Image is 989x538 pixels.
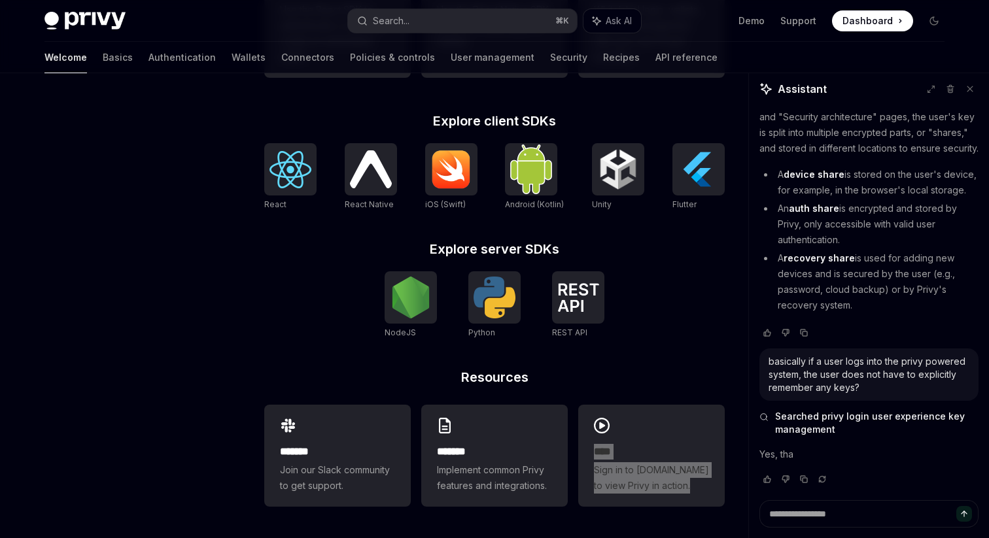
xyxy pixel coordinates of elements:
p: Yes, tha [759,446,979,462]
span: Dashboard [842,14,893,27]
img: NodeJS [390,277,432,318]
div: basically if a user logs into the privy powered system, the user does not have to explicitly reme... [769,355,969,394]
span: Searched privy login user experience key management [775,410,979,436]
h2: Explore client SDKs [264,114,725,127]
img: dark logo [44,12,126,30]
span: Unity [592,199,612,209]
a: **** **Implement common Privy features and integrations. [421,405,568,507]
button: Searched privy login user experience key management [759,410,979,436]
span: Python [468,328,495,337]
h2: Explore server SDKs [264,243,725,256]
a: REST APIREST API [552,271,604,339]
button: Ask AI [583,9,641,33]
a: Support [780,14,816,27]
a: Policies & controls [350,42,435,73]
a: Dashboard [832,10,913,31]
a: Wallets [232,42,266,73]
a: Android (Kotlin)Android (Kotlin) [505,143,564,211]
span: Flutter [672,199,697,209]
a: iOS (Swift)iOS (Swift) [425,143,477,211]
span: Sign in to [DOMAIN_NAME] to view Privy in action. [594,462,709,494]
button: Search...⌘K [348,9,577,33]
img: Unity [597,148,639,190]
span: Assistant [778,81,827,97]
a: ReactReact [264,143,317,211]
a: Basics [103,42,133,73]
span: Implement common Privy features and integrations. [437,462,552,494]
span: NodeJS [385,328,416,337]
img: REST API [557,283,599,312]
a: UnityUnity [592,143,644,211]
strong: device share [784,169,844,180]
span: ⌘ K [555,16,569,26]
a: React NativeReact Native [345,143,397,211]
img: Flutter [678,148,720,190]
li: A is stored on the user's device, for example, in the browser's local storage. [759,167,979,198]
strong: recovery share [784,252,855,263]
a: FlutterFlutter [672,143,725,211]
strong: auth share [789,203,839,214]
img: React [269,151,311,188]
li: An is encrypted and stored by Privy, only accessible with valid user authentication. [759,201,979,248]
img: iOS (Swift) [430,150,472,189]
span: React Native [345,199,394,209]
button: Toggle dark mode [924,10,945,31]
span: iOS (Swift) [425,199,466,209]
span: Join our Slack community to get support. [280,462,395,494]
a: ****Sign in to [DOMAIN_NAME] to view Privy in action. [578,405,725,507]
h2: Resources [264,371,725,384]
a: Security [550,42,587,73]
a: User management [451,42,534,73]
a: Demo [738,14,765,27]
span: Android (Kotlin) [505,199,564,209]
a: API reference [655,42,718,73]
img: Android (Kotlin) [510,144,552,193]
span: React [264,199,286,209]
li: A is used for adding new devices and is secured by the user (e.g., password, cloud backup) or by ... [759,250,979,313]
span: REST API [552,328,587,337]
a: Recipes [603,42,640,73]
button: Send message [956,506,972,522]
p: Based on the "On device execution environment" and "Security architecture" pages, the user's key ... [759,93,979,156]
a: Connectors [281,42,334,73]
span: Ask AI [606,14,632,27]
img: Python [474,277,515,318]
a: Welcome [44,42,87,73]
div: Search... [373,13,409,29]
a: PythonPython [468,271,521,339]
a: NodeJSNodeJS [385,271,437,339]
a: Authentication [148,42,216,73]
a: **** **Join our Slack community to get support. [264,405,411,507]
img: React Native [350,150,392,188]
